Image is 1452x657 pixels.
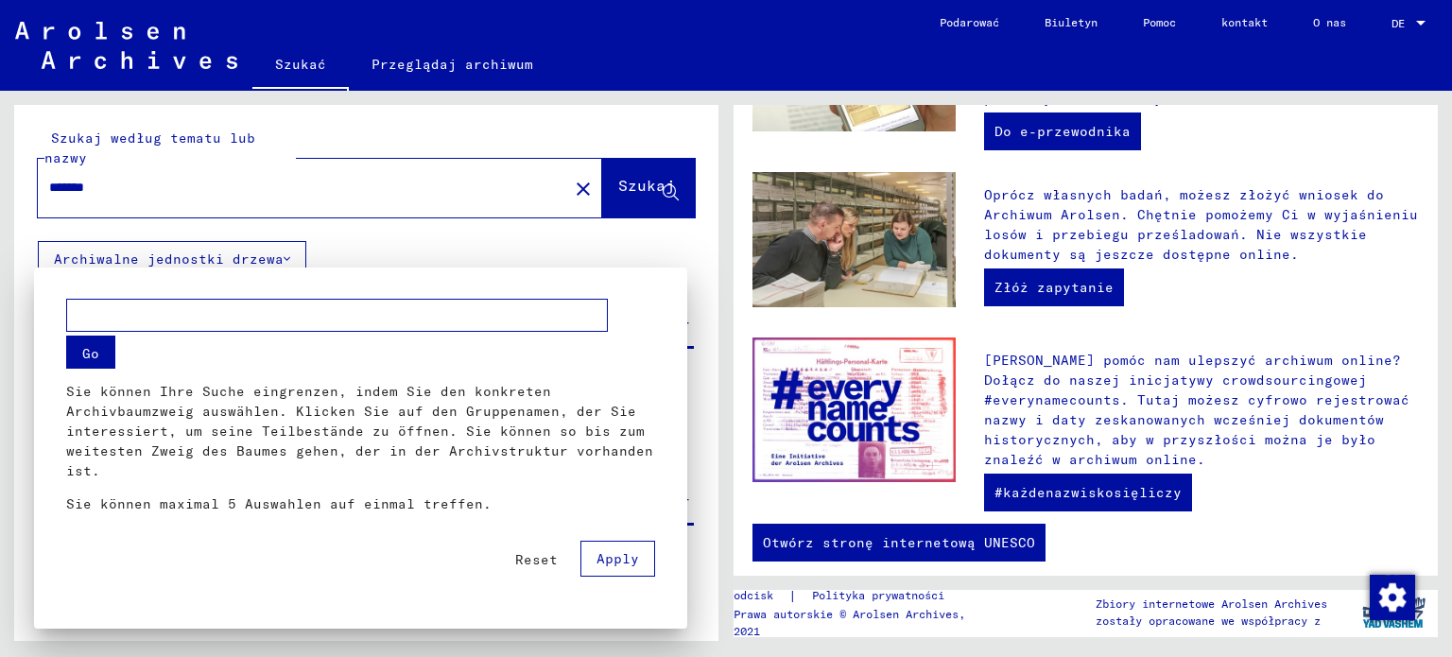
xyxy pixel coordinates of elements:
[580,540,655,576] button: Apply
[66,493,655,513] p: Sie können maximal 5 Auswahlen auf einmal treffen.
[66,381,655,480] p: Sie können Ihre Suche eingrenzen, indem Sie den konkreten Archivbaumzweig auswählen. Klicken Sie ...
[500,542,573,576] button: Reset
[66,335,115,368] button: Go
[515,550,558,567] span: Reset
[1370,575,1415,620] img: Zmiana zgody
[596,549,639,566] span: Apply
[1369,574,1414,619] div: Zmiana zgody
